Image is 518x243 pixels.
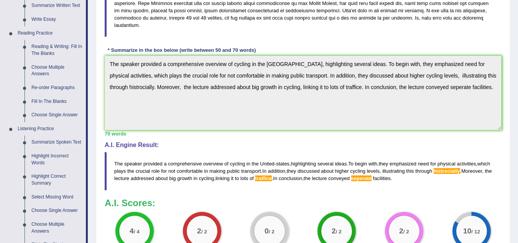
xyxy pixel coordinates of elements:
[312,175,327,181] span: lecture
[457,161,476,167] span: activities
[28,81,86,95] a: Re-order Paragraphs
[304,175,311,181] span: the
[250,175,254,181] span: of
[155,175,168,181] span: about
[471,229,480,235] small: / 12
[348,161,354,167] span: To
[28,218,86,238] a: Choose Multiple Answers
[209,168,225,174] span: making
[134,229,140,235] small: / 4
[279,175,302,181] span: conclusion
[177,168,203,174] span: comfortable
[382,168,405,174] span: illustrating
[230,161,245,167] span: cycling
[430,161,436,167] span: for
[406,168,414,174] span: this
[201,229,207,235] small: / 2
[105,130,502,137] div: 70 words
[168,168,175,174] span: not
[335,168,349,174] span: higher
[169,175,176,181] span: big
[143,161,163,167] span: provided
[367,168,380,174] span: levels
[381,168,383,174] span: Possible typo: you repeated a whitespace (did you mean: )
[199,175,214,181] span: cycling
[418,161,429,167] span: need
[437,161,456,167] span: physical
[268,168,286,174] span: addition
[321,168,334,174] span: about
[194,175,197,181] span: in
[204,168,208,174] span: in
[373,175,391,181] span: facilities
[262,168,266,174] span: In
[105,46,259,54] div: * Summarize in the box below (write between 50 and 70 words)
[14,122,86,136] a: Listening Practice
[28,95,86,109] a: Fill In The Blanks
[28,108,86,122] a: Choose Single Answer
[28,190,86,204] a: Select Missing Word
[276,161,289,167] span: states
[227,168,240,174] span: public
[197,227,201,235] big: 2
[124,161,142,167] span: speaker
[14,26,86,40] a: Reading Practice
[415,168,432,174] span: through
[28,136,86,149] a: Summarize Spoken Text
[328,175,350,181] span: conveyed
[151,168,160,174] span: role
[399,227,403,235] big: 2
[287,168,296,174] span: they
[485,168,492,174] span: the
[273,175,277,181] span: In
[28,40,86,60] a: Reading & Writing: Fill In The Blanks
[114,168,126,174] span: plays
[215,175,230,181] span: linking
[332,227,336,235] big: 2
[252,161,259,167] span: the
[390,161,416,167] span: emphasized
[461,168,482,174] span: Moreover
[336,229,342,235] small: / 2
[203,161,223,167] span: overview
[224,161,229,167] span: of
[260,161,275,167] span: United
[351,175,372,181] span: Possible spelling mistake found. (did you mean: separate)
[403,229,409,235] small: / 2
[291,161,316,167] span: highlighting
[105,142,502,149] h4: A.I. Engine Result:
[368,161,377,167] span: with
[317,161,334,167] span: several
[235,175,239,181] span: to
[268,229,274,235] small: / 2
[463,227,471,235] big: 10
[164,161,166,167] span: a
[255,175,271,181] span: Possible spelling mistake found. (did you mean: traffic)
[298,168,320,174] span: discussed
[177,175,192,181] span: growth
[28,170,86,190] a: Highlight Correct Summary
[350,168,365,174] span: cycling
[241,168,261,174] span: transport
[231,175,234,181] span: it
[265,227,269,235] big: 0
[168,161,202,167] span: comprehensive
[105,198,155,208] b: A.I. Scores:
[28,149,86,170] a: Highlight Incorrect Words
[335,161,347,167] span: ideas
[114,161,123,167] span: The
[28,61,86,81] a: Choose Multiple Answers
[434,168,460,174] span: Possible spelling mistake found. (did you mean: historically)
[247,161,250,167] span: in
[240,175,248,181] span: lots
[105,152,502,190] blockquote: - , . , , . , , . , , . , .
[136,168,150,174] span: crucial
[28,204,86,218] a: Choose Single Answer
[477,161,490,167] span: which
[161,168,167,174] span: for
[130,227,134,235] big: 4
[28,13,86,26] a: Write Essay
[355,161,367,167] span: begin
[127,168,134,174] span: the
[379,161,388,167] span: they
